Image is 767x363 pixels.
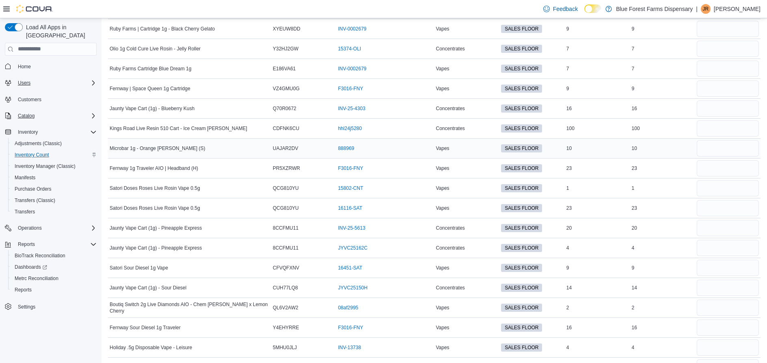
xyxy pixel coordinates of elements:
[436,324,449,331] span: Vapes
[505,45,538,52] span: SALES FLOOR
[15,95,45,104] a: Customers
[505,204,538,212] span: SALES FLOOR
[565,44,630,54] div: 7
[505,165,538,172] span: SALES FLOOR
[273,125,299,132] span: CDFNK6CU
[505,185,538,192] span: SALES FLOOR
[2,77,100,89] button: Users
[630,24,696,34] div: 9
[15,252,65,259] span: BioTrack Reconciliation
[501,343,542,352] span: SALES FLOOR
[630,124,696,133] div: 100
[338,185,363,191] a: 15802-CNT
[2,239,100,250] button: Reports
[11,274,62,283] a: Metrc Reconciliation
[273,46,298,52] span: Y32HJ2GW
[501,85,542,93] span: SALES FLOOR
[11,251,97,261] span: BioTrack Reconciliation
[630,243,696,253] div: 4
[11,184,55,194] a: Purchase Orders
[273,205,299,211] span: QCG810YU
[2,126,100,138] button: Inventory
[540,1,581,17] a: Feedback
[273,245,298,251] span: 8CCFMU11
[630,163,696,173] div: 23
[15,140,62,147] span: Adjustments (Classic)
[2,222,100,234] button: Operations
[501,224,542,232] span: SALES FLOOR
[630,343,696,352] div: 4
[110,105,194,112] span: Jaunty Vape Cart (1g) - Blueberry Kush
[501,144,542,152] span: SALES FLOOR
[15,163,76,170] span: Inventory Manager (Classic)
[436,185,449,191] span: Vapes
[18,225,42,231] span: Operations
[11,150,52,160] a: Inventory Count
[273,185,299,191] span: QCG810YU
[565,323,630,333] div: 16
[501,124,542,133] span: SALES FLOOR
[8,172,100,183] button: Manifests
[18,96,41,103] span: Customers
[505,304,538,311] span: SALES FLOOR
[436,245,465,251] span: Concentrates
[11,285,35,295] a: Reports
[338,245,367,251] a: JYVC25162C
[11,251,69,261] a: BioTrack Reconciliation
[630,223,696,233] div: 20
[11,150,97,160] span: Inventory Count
[436,265,449,271] span: Vapes
[505,344,538,351] span: SALES FLOOR
[11,207,97,217] span: Transfers
[15,61,97,72] span: Home
[565,223,630,233] div: 20
[15,239,38,249] button: Reports
[110,285,186,291] span: Jaunty Vape Cart (1g) - Sour Diesel
[18,80,30,86] span: Users
[338,205,362,211] a: 16116-SAT
[565,203,630,213] div: 23
[436,46,465,52] span: Concentrates
[338,324,363,331] a: F3016-FNY
[15,152,49,158] span: Inventory Count
[338,225,365,231] a: INV-25-5613
[15,78,34,88] button: Users
[110,324,181,331] span: Fernway Sour Diesel 1g Traveler
[15,78,97,88] span: Users
[15,94,97,104] span: Customers
[273,285,298,291] span: CUH77LQ8
[701,4,711,14] div: Jonathan Ritter
[501,244,542,252] span: SALES FLOOR
[584,4,601,13] input: Dark Mode
[505,264,538,272] span: SALES FLOOR
[8,161,100,172] button: Inventory Manager (Classic)
[273,344,297,351] span: 5MHU0JLJ
[630,183,696,193] div: 1
[436,105,465,112] span: Concentrates
[630,143,696,153] div: 10
[501,304,542,312] span: SALES FLOOR
[436,85,449,92] span: Vapes
[338,165,363,172] a: F3016-FNY
[436,285,465,291] span: Concentrates
[273,265,299,271] span: CFVQFXNV
[23,23,97,39] span: Load All Apps in [GEOGRAPHIC_DATA]
[15,302,39,312] a: Settings
[2,110,100,122] button: Catalog
[15,223,97,233] span: Operations
[15,111,38,121] button: Catalog
[505,85,538,92] span: SALES FLOOR
[501,264,542,272] span: SALES FLOOR
[630,203,696,213] div: 23
[18,113,35,119] span: Catalog
[565,263,630,273] div: 9
[565,64,630,74] div: 7
[505,65,538,72] span: SALES FLOOR
[273,225,298,231] span: 8CCFMU11
[15,239,97,249] span: Reports
[110,26,215,32] span: Ruby Farms | Cartridge 1g - Black Cherry Gelato
[338,344,361,351] a: INV-13738
[8,250,100,261] button: BioTrack Reconciliation
[15,174,35,181] span: Manifests
[110,165,198,172] span: Fernway 1g Traveler AIO | Headband (H)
